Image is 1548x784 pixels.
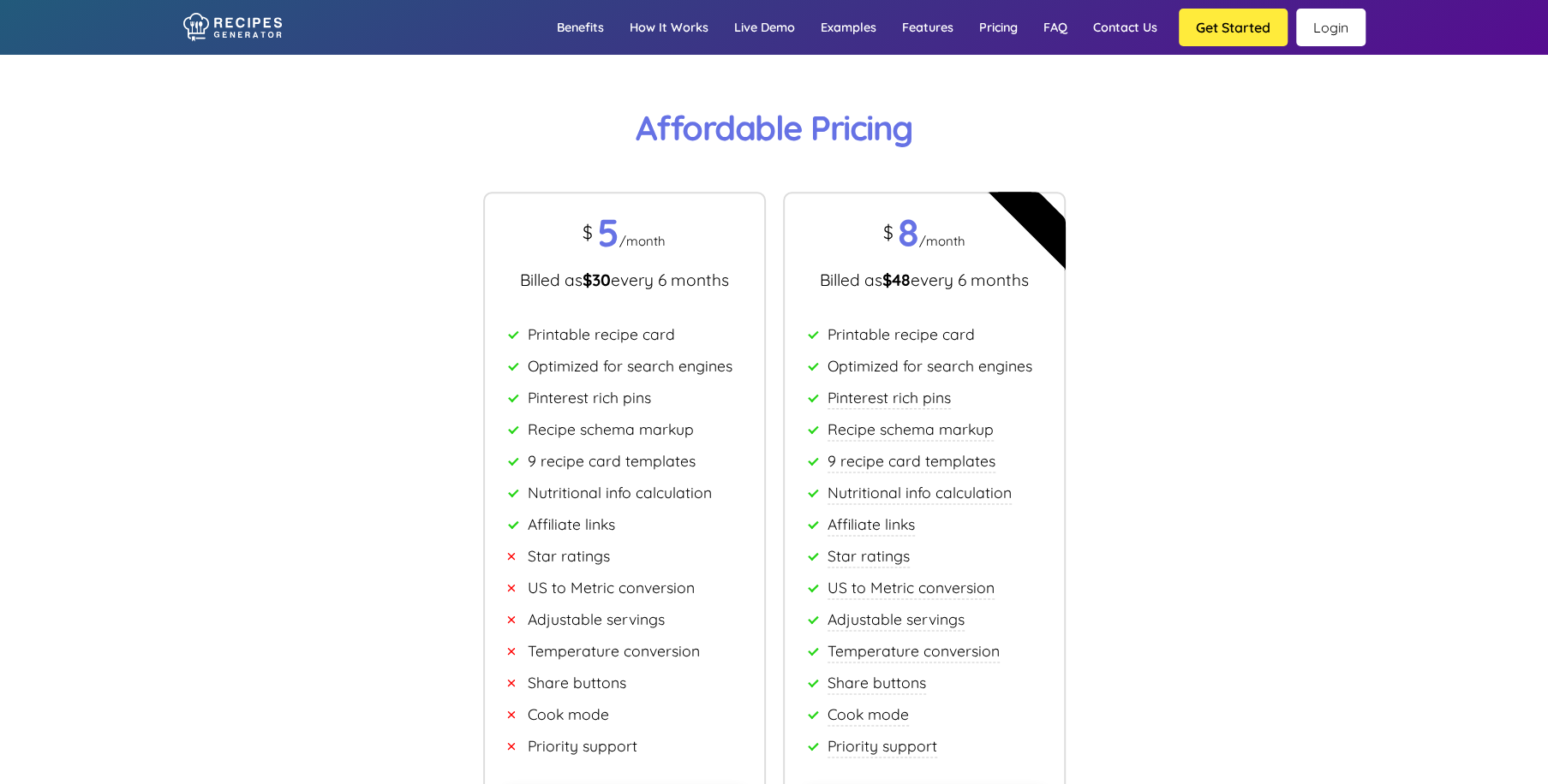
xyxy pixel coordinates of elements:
span: US to Metric conversion [528,578,695,597]
span: Cook mode [528,704,609,723]
span: Star ratings [828,546,910,565]
span: Recipe schema markup [828,419,994,438]
span: Affiliate links [828,514,915,533]
span: Share buttons [828,673,926,692]
span: Temperature conversion [528,641,700,660]
strong: $30 [583,270,611,290]
span: /month [619,233,666,249]
span: US to Metric conversion [828,578,995,597]
p: Billed as every 6 months [506,270,743,290]
button: Get Started [1179,9,1288,46]
span: 9 recipe card templates [528,451,696,470]
span: Nutritional info calculation [528,483,712,502]
span: 8 [898,215,919,250]
span: Star ratings [528,546,610,565]
a: Pricing [966,3,1031,52]
span: Temperature conversion [828,641,1000,660]
span: Priority support [528,736,637,755]
h3: Affordable Pricing [432,106,1117,149]
a: Live demo [721,3,808,52]
p: Billed as every 6 months [806,270,1043,290]
strong: $48 [882,270,911,290]
a: Features [889,3,966,52]
a: Login [1296,9,1366,46]
span: Pinterest rich pins [528,388,651,407]
span: Printable recipe card [528,324,675,343]
span: Adjustable servings [828,609,965,628]
span: Cook mode [828,704,909,723]
span: $ [583,221,593,243]
span: 9 recipe card templates [828,451,995,470]
span: Priority support [828,736,937,755]
span: Nutritional info calculation [828,483,1012,502]
span: Optimized for search engines [528,356,732,375]
span: $ [883,221,894,243]
a: How it works [617,3,721,52]
span: Pinterest rich pins [828,388,951,407]
a: Contact us [1080,3,1170,52]
span: Affiliate links [528,514,615,533]
a: FAQ [1031,3,1080,52]
span: Optimized for search engines [828,356,1032,375]
a: Examples [808,3,889,52]
span: /month [919,233,965,249]
span: 5 [597,215,619,250]
a: Benefits [544,3,617,52]
span: Adjustable servings [528,609,665,628]
span: Recipe schema markup [528,419,694,438]
span: Printable recipe card [828,324,975,343]
span: Share buttons [528,673,626,692]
